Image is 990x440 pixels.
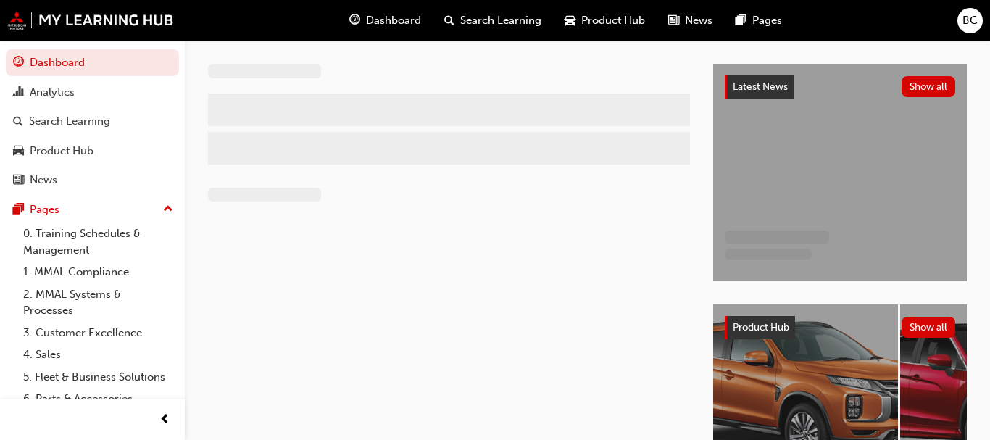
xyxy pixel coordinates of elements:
a: Analytics [6,79,179,106]
a: 1. MMAL Compliance [17,261,179,283]
a: 3. Customer Excellence [17,322,179,344]
span: pages-icon [13,204,24,217]
a: news-iconNews [657,6,724,36]
span: news-icon [13,174,24,187]
span: Product Hub [733,321,789,333]
span: car-icon [565,12,575,30]
span: News [685,12,712,29]
span: Pages [752,12,782,29]
a: guage-iconDashboard [338,6,433,36]
button: DashboardAnalyticsSearch LearningProduct HubNews [6,46,179,196]
a: News [6,167,179,194]
span: search-icon [444,12,454,30]
span: news-icon [668,12,679,30]
a: pages-iconPages [724,6,794,36]
a: car-iconProduct Hub [553,6,657,36]
a: Dashboard [6,49,179,76]
a: 4. Sales [17,344,179,366]
span: Product Hub [581,12,645,29]
span: pages-icon [736,12,746,30]
button: Show all [902,76,956,97]
div: News [30,172,57,188]
a: Product Hub [6,138,179,165]
button: Pages [6,196,179,223]
div: Product Hub [30,143,93,159]
span: search-icon [13,115,23,128]
span: Latest News [733,80,788,93]
span: prev-icon [159,411,170,429]
span: guage-icon [349,12,360,30]
span: Dashboard [366,12,421,29]
div: Pages [30,202,59,218]
span: BC [962,12,978,29]
img: mmal [7,11,174,30]
div: Search Learning [29,113,110,130]
button: Show all [902,317,956,338]
a: 6. Parts & Accessories [17,388,179,410]
a: 2. MMAL Systems & Processes [17,283,179,322]
a: Search Learning [6,108,179,135]
span: guage-icon [13,57,24,70]
a: Latest NewsShow all [725,75,955,99]
span: car-icon [13,145,24,158]
span: chart-icon [13,86,24,99]
div: Analytics [30,84,75,101]
span: up-icon [163,200,173,219]
button: BC [957,8,983,33]
span: Search Learning [460,12,541,29]
a: search-iconSearch Learning [433,6,553,36]
a: 5. Fleet & Business Solutions [17,366,179,389]
a: 0. Training Schedules & Management [17,223,179,261]
a: Product HubShow all [725,316,955,339]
